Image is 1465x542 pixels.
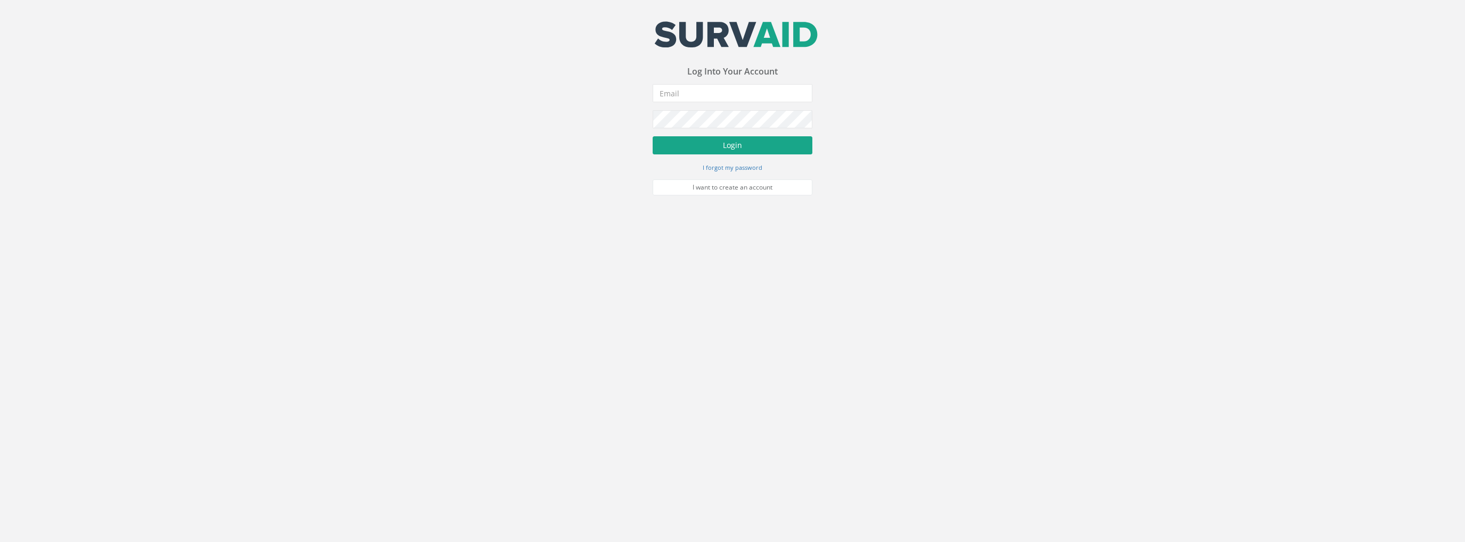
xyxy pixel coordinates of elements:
a: I forgot my password [703,162,762,172]
small: I forgot my password [703,163,762,171]
a: I want to create an account [653,179,812,195]
input: Email [653,84,812,102]
button: Login [653,136,812,154]
h3: Log Into Your Account [653,67,812,77]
